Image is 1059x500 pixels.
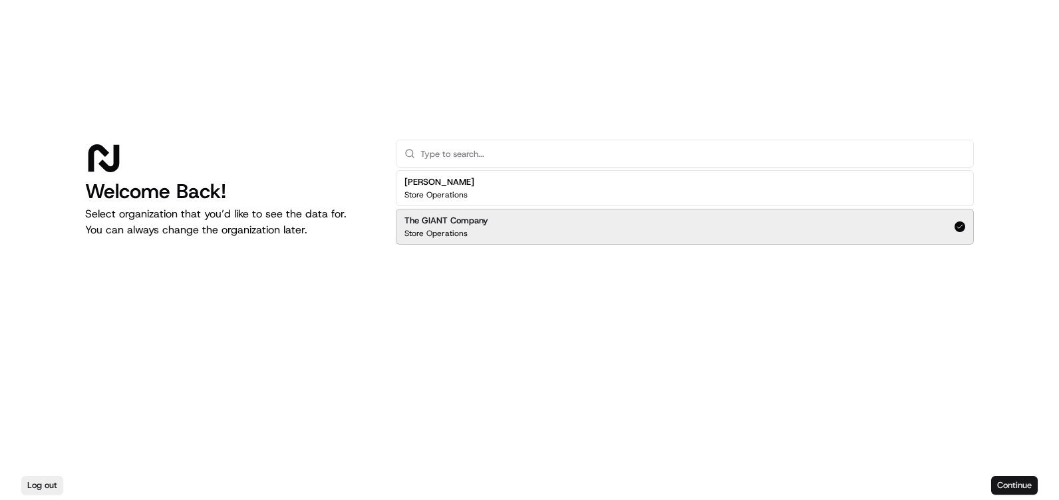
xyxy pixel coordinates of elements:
p: Store Operations [404,189,468,200]
div: Suggestions [396,168,974,247]
input: Type to search... [420,140,965,167]
button: Log out [21,476,63,495]
h2: [PERSON_NAME] [404,176,474,188]
h2: The GIANT Company [404,215,488,227]
button: Continue [991,476,1038,495]
p: Store Operations [404,228,468,239]
p: Select organization that you’d like to see the data for. You can always change the organization l... [85,206,375,238]
h1: Welcome Back! [85,180,375,203]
